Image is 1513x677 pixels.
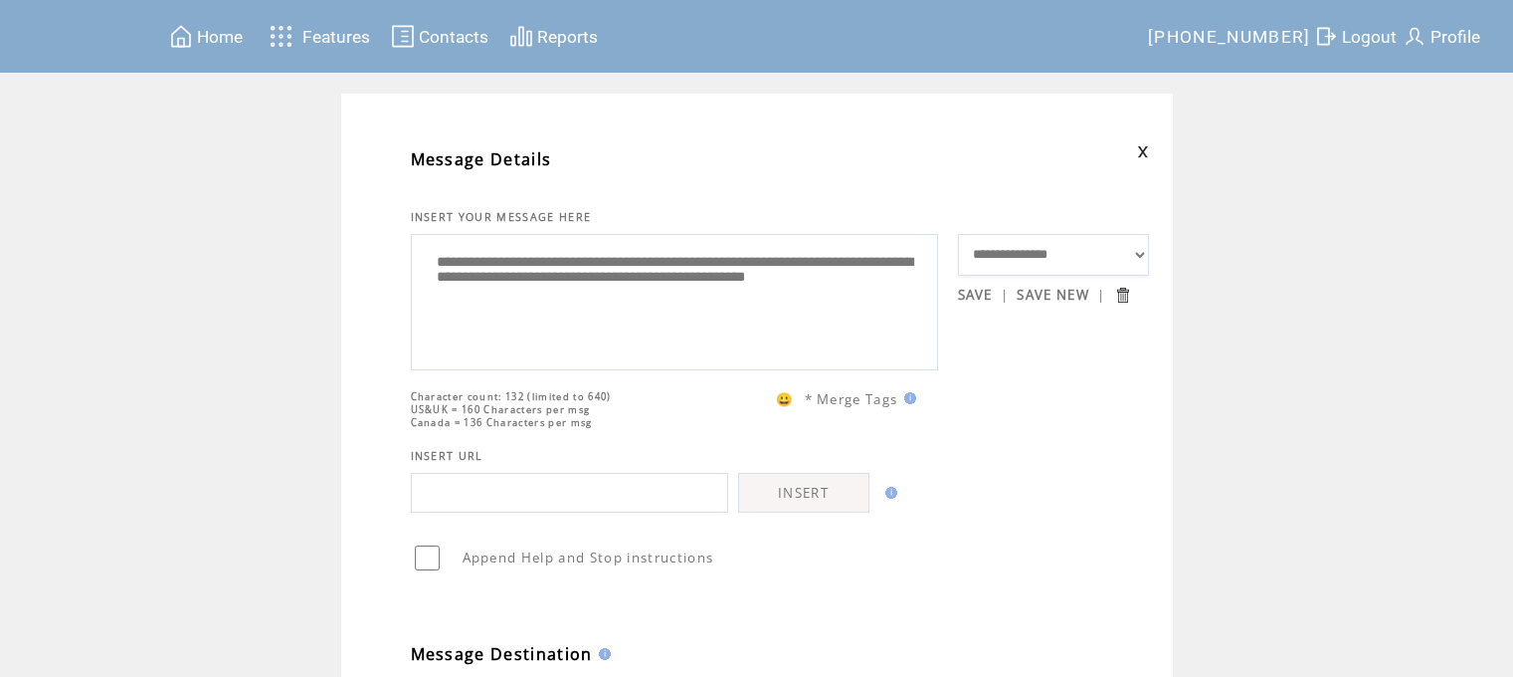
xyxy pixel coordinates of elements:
a: SAVE NEW [1017,286,1089,304]
img: home.svg [169,24,193,49]
span: | [1097,286,1105,304]
img: exit.svg [1314,24,1338,49]
img: help.gif [593,648,611,660]
a: Contacts [388,21,491,52]
span: * Merge Tags [805,390,898,408]
a: Features [261,17,373,56]
img: contacts.svg [391,24,415,49]
span: Character count: 132 (limited to 640) [411,390,612,403]
a: Home [166,21,246,52]
img: help.gif [879,487,897,499]
span: INSERT URL [411,449,483,463]
span: Features [302,27,370,47]
span: Append Help and Stop instructions [463,549,714,566]
span: Home [197,27,243,47]
a: INSERT [738,473,869,513]
span: Contacts [419,27,488,47]
span: Reports [537,27,598,47]
img: profile.svg [1403,24,1426,49]
a: Logout [1311,21,1400,52]
span: Message Details [411,148,552,170]
span: | [1001,286,1009,304]
span: [PHONE_NUMBER] [1148,27,1311,47]
span: Message Destination [411,643,593,665]
span: US&UK = 160 Characters per msg [411,403,591,416]
span: Canada = 136 Characters per msg [411,416,593,429]
span: 😀 [776,390,794,408]
a: Profile [1400,21,1483,52]
span: Profile [1430,27,1480,47]
a: SAVE [958,286,993,304]
span: INSERT YOUR MESSAGE HERE [411,210,592,224]
img: help.gif [898,392,916,404]
span: Logout [1342,27,1397,47]
img: chart.svg [509,24,533,49]
img: features.svg [264,20,298,53]
input: Submit [1113,286,1132,305]
a: Reports [506,21,601,52]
